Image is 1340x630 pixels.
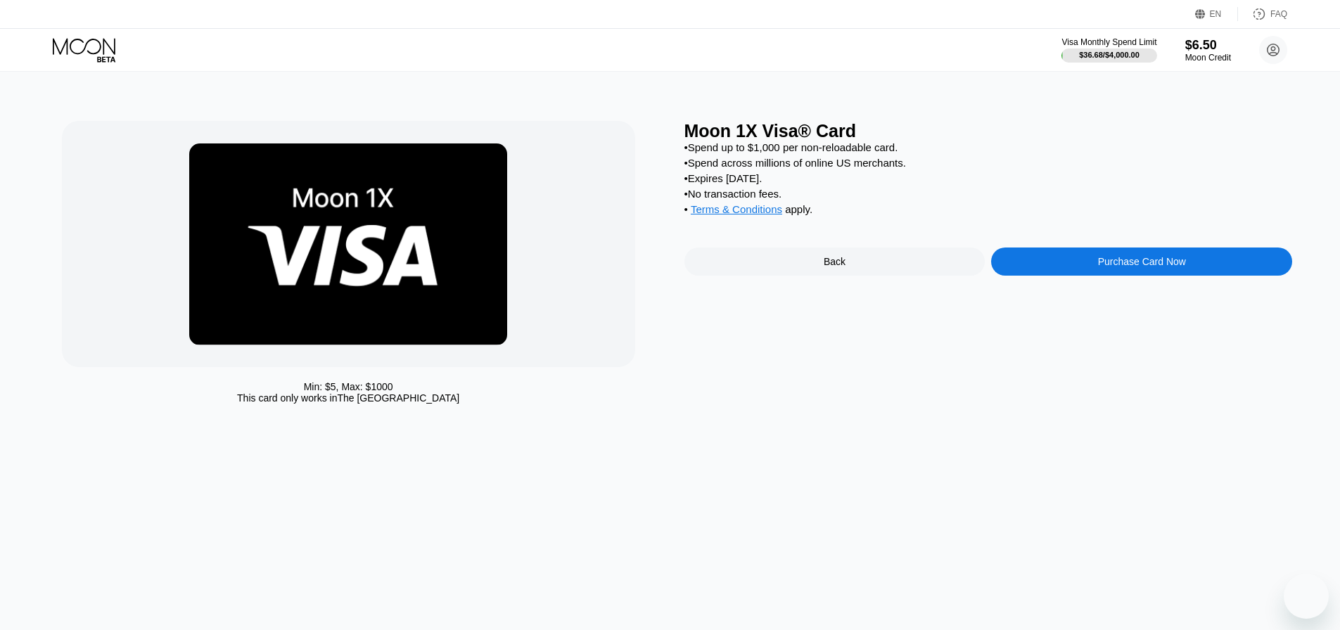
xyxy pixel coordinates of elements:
div: Visa Monthly Spend Limit [1061,37,1156,47]
div: FAQ [1270,9,1287,19]
div: FAQ [1238,7,1287,21]
div: Moon Credit [1185,53,1231,63]
div: • Expires [DATE]. [684,172,1293,184]
div: Purchase Card Now [1098,256,1186,267]
span: Terms & Conditions [691,203,782,215]
div: EN [1195,7,1238,21]
div: $6.50 [1185,38,1231,53]
div: $36.68 / $4,000.00 [1079,51,1140,59]
div: Terms & Conditions [691,203,782,219]
div: Back [684,247,985,276]
div: • apply . [684,203,1293,219]
div: $6.50Moon Credit [1185,38,1231,63]
div: Moon 1X Visa® Card [684,121,1293,141]
div: • Spend up to $1,000 per non-reloadable card. [684,141,1293,153]
div: Visa Monthly Spend Limit$36.68/$4,000.00 [1061,37,1156,63]
div: Back [824,256,846,267]
div: • Spend across millions of online US merchants. [684,157,1293,169]
div: This card only works in The [GEOGRAPHIC_DATA] [237,392,459,404]
div: Purchase Card Now [991,247,1292,276]
iframe: Button to launch messaging window [1284,574,1329,619]
div: EN [1210,9,1222,19]
div: Min: $ 5 , Max: $ 1000 [304,381,393,392]
div: • No transaction fees. [684,188,1293,200]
